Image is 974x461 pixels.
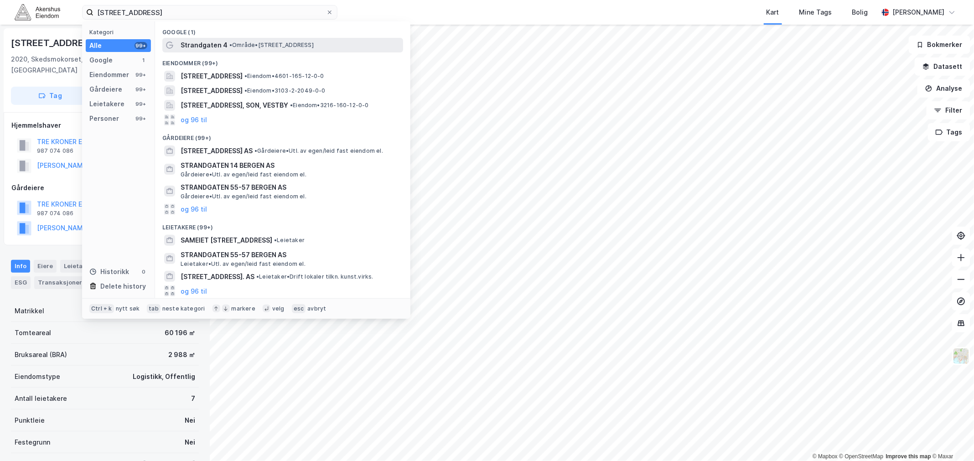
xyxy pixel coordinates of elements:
[89,266,129,277] div: Historikk
[181,171,306,178] span: Gårdeiere • Utl. av egen/leid fast eiendom el.
[839,453,884,460] a: OpenStreetMap
[89,40,102,51] div: Alle
[15,371,60,382] div: Eiendomstype
[290,102,369,109] span: Eiendom • 3216-160-12-0-0
[191,393,195,404] div: 7
[135,71,147,78] div: 99+
[928,417,974,461] iframe: Chat Widget
[893,7,945,18] div: [PERSON_NAME]
[15,393,67,404] div: Antall leietakere
[290,102,293,109] span: •
[181,145,253,156] span: [STREET_ADDRESS] AS
[155,21,410,38] div: Google (1)
[15,327,51,338] div: Tomteareal
[135,100,147,108] div: 99+
[813,453,838,460] a: Mapbox
[767,7,779,18] div: Kart
[928,417,974,461] div: Kontrollprogram for chat
[181,40,228,51] span: Strandgaten 4
[93,5,326,19] input: Søk på adresse, matrikkel, gårdeiere, leietakere eller personer
[272,305,285,312] div: velg
[89,84,122,95] div: Gårdeiere
[11,54,147,76] div: 2020, Skedsmokorset, [GEOGRAPHIC_DATA]
[11,120,198,131] div: Hjemmelshaver
[909,36,970,54] button: Bokmerker
[135,115,147,122] div: 99+
[135,42,147,49] div: 99+
[181,85,243,96] span: [STREET_ADDRESS]
[274,237,305,244] span: Leietaker
[927,101,970,119] button: Filter
[11,36,100,50] div: [STREET_ADDRESS]
[116,305,140,312] div: nytt søk
[307,305,326,312] div: avbryt
[100,281,146,292] div: Delete history
[11,87,89,105] button: Tag
[140,57,147,64] div: 1
[274,237,277,243] span: •
[185,415,195,426] div: Nei
[162,305,205,312] div: neste kategori
[34,276,97,289] div: Transaksjoner
[917,79,970,98] button: Analyse
[915,57,970,76] button: Datasett
[244,73,247,79] span: •
[254,147,257,154] span: •
[232,305,255,312] div: markere
[155,217,410,233] div: Leietakere (99+)
[15,437,50,448] div: Festegrunn
[181,160,399,171] span: STRANDGATEN 14 BERGEN AS
[15,4,60,20] img: akershus-eiendom-logo.9091f326c980b4bce74ccdd9f866810c.svg
[181,193,306,200] span: Gårdeiere • Utl. av egen/leid fast eiendom el.
[181,249,399,260] span: STRANDGATEN 55-57 BERGEN AS
[229,41,232,48] span: •
[886,453,931,460] a: Improve this map
[11,260,30,273] div: Info
[89,55,113,66] div: Google
[181,260,306,268] span: Leietaker • Utl. av egen/leid fast eiendom el.
[953,347,970,365] img: Z
[254,147,383,155] span: Gårdeiere • Utl. av egen/leid fast eiendom el.
[181,285,207,296] button: og 96 til
[244,73,324,80] span: Eiendom • 4601-165-12-0-0
[147,304,161,313] div: tab
[181,114,207,125] button: og 96 til
[256,273,373,280] span: Leietaker • Drift lokaler tilkn. kunst.virks.
[135,86,147,93] div: 99+
[89,29,151,36] div: Kategori
[37,147,73,155] div: 987 074 086
[244,87,247,94] span: •
[181,100,288,111] span: [STREET_ADDRESS], SON, VESTBY
[181,204,207,215] button: og 96 til
[852,7,868,18] div: Bolig
[60,260,111,273] div: Leietakere
[89,113,119,124] div: Personer
[89,304,114,313] div: Ctrl + k
[928,123,970,141] button: Tags
[11,276,31,289] div: ESG
[89,69,129,80] div: Eiendommer
[292,304,306,313] div: esc
[15,306,44,316] div: Matrikkel
[89,98,124,109] div: Leietakere
[155,52,410,69] div: Eiendommer (99+)
[181,271,254,282] span: [STREET_ADDRESS]. AS
[11,182,198,193] div: Gårdeiere
[15,415,45,426] div: Punktleie
[185,437,195,448] div: Nei
[37,210,73,217] div: 987 074 086
[244,87,326,94] span: Eiendom • 3103-2-2049-0-0
[15,349,67,360] div: Bruksareal (BRA)
[168,349,195,360] div: 2 988 ㎡
[229,41,314,49] span: Område • [STREET_ADDRESS]
[181,71,243,82] span: [STREET_ADDRESS]
[140,268,147,275] div: 0
[181,235,272,246] span: SAMEIET [STREET_ADDRESS]
[133,371,195,382] div: Logistikk, Offentlig
[799,7,832,18] div: Mine Tags
[165,327,195,338] div: 60 196 ㎡
[256,273,259,280] span: •
[155,127,410,144] div: Gårdeiere (99+)
[181,182,399,193] span: STRANDGATEN 55-57 BERGEN AS
[34,260,57,273] div: Eiere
